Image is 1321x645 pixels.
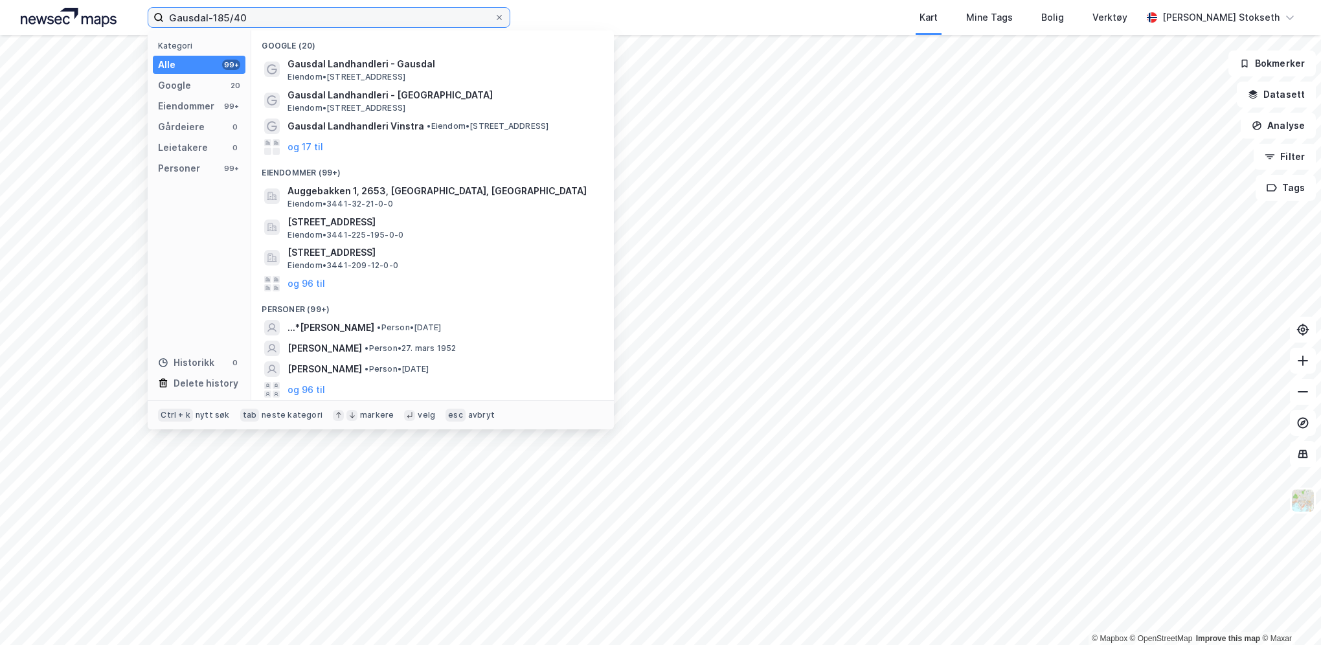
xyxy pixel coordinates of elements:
[230,357,240,368] div: 0
[251,294,614,317] div: Personer (99+)
[288,183,598,199] span: Auggebakken 1, 2653, [GEOGRAPHIC_DATA], [GEOGRAPHIC_DATA]
[288,139,323,155] button: og 17 til
[288,230,403,240] span: Eiendom • 3441-225-195-0-0
[288,320,374,335] span: ...*[PERSON_NAME]
[288,56,598,72] span: Gausdal Landhandleri - Gausdal
[262,410,322,420] div: neste kategori
[230,122,240,132] div: 0
[1130,634,1193,643] a: OpenStreetMap
[365,343,456,354] span: Person • 27. mars 1952
[1241,113,1316,139] button: Analyse
[1196,634,1260,643] a: Improve this map
[966,10,1013,25] div: Mine Tags
[288,276,325,291] button: og 96 til
[288,72,405,82] span: Eiendom • [STREET_ADDRESS]
[1256,175,1316,201] button: Tags
[230,142,240,153] div: 0
[158,409,193,422] div: Ctrl + k
[222,163,240,174] div: 99+
[288,87,598,103] span: Gausdal Landhandleri - [GEOGRAPHIC_DATA]
[377,322,381,332] span: •
[1092,10,1127,25] div: Verktøy
[158,57,175,73] div: Alle
[288,245,598,260] span: [STREET_ADDRESS]
[920,10,938,25] div: Kart
[158,98,214,114] div: Eiendommer
[427,121,431,131] span: •
[158,355,214,370] div: Historikk
[158,41,245,51] div: Kategori
[1291,488,1315,513] img: Z
[1256,583,1321,645] iframe: Chat Widget
[446,409,466,422] div: esc
[288,260,398,271] span: Eiendom • 3441-209-12-0-0
[288,214,598,230] span: [STREET_ADDRESS]
[158,161,200,176] div: Personer
[288,199,392,209] span: Eiendom • 3441-32-21-0-0
[222,60,240,70] div: 99+
[365,364,368,374] span: •
[1162,10,1280,25] div: [PERSON_NAME] Stokseth
[196,410,230,420] div: nytt søk
[164,8,494,27] input: Søk på adresse, matrikkel, gårdeiere, leietakere eller personer
[288,361,362,377] span: [PERSON_NAME]
[288,119,424,134] span: Gausdal Landhandleri Vinstra
[158,140,208,155] div: Leietakere
[418,410,435,420] div: velg
[251,157,614,181] div: Eiendommer (99+)
[288,382,325,398] button: og 96 til
[240,409,260,422] div: tab
[21,8,117,27] img: logo.a4113a55bc3d86da70a041830d287a7e.svg
[1254,144,1316,170] button: Filter
[377,322,441,333] span: Person • [DATE]
[1228,51,1316,76] button: Bokmerker
[1237,82,1316,107] button: Datasett
[1256,583,1321,645] div: Kontrollprogram for chat
[288,103,405,113] span: Eiendom • [STREET_ADDRESS]
[288,341,362,356] span: [PERSON_NAME]
[365,364,429,374] span: Person • [DATE]
[468,410,495,420] div: avbryt
[158,119,205,135] div: Gårdeiere
[230,80,240,91] div: 20
[1041,10,1064,25] div: Bolig
[427,121,548,131] span: Eiendom • [STREET_ADDRESS]
[174,376,238,391] div: Delete history
[158,78,191,93] div: Google
[222,101,240,111] div: 99+
[251,30,614,54] div: Google (20)
[1092,634,1127,643] a: Mapbox
[365,343,368,353] span: •
[360,410,394,420] div: markere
